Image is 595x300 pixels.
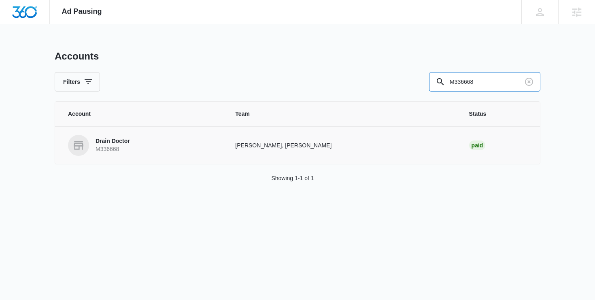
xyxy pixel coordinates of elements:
[55,72,100,91] button: Filters
[235,110,449,118] span: Team
[523,75,535,88] button: Clear
[62,7,102,16] span: Ad Pausing
[68,135,216,156] a: Drain DoctorM336668
[429,72,540,91] input: Search By Account Number
[55,50,99,62] h1: Accounts
[96,137,130,145] p: Drain Doctor
[469,110,527,118] span: Status
[271,174,314,183] p: Showing 1-1 of 1
[68,110,216,118] span: Account
[96,145,130,153] p: M336668
[469,140,486,150] div: Paid
[235,141,449,150] p: [PERSON_NAME], [PERSON_NAME]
